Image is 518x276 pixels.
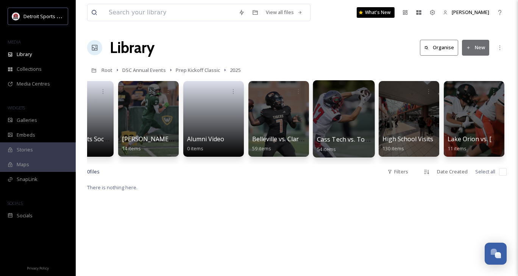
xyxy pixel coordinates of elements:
span: 54 items [317,145,336,152]
span: MEDIA [8,39,21,45]
a: Belleville vs. Clarkston59 items [252,136,315,152]
a: Organise [420,40,462,55]
span: 20 Moments Social Posts [57,135,128,143]
div: Date Created [433,164,471,179]
a: DSC Annual Events [122,65,166,75]
span: Embeds [17,131,35,139]
span: Maps [17,161,29,168]
a: Privacy Policy [27,263,49,272]
span: Collections [17,65,42,73]
a: 2025 [230,65,240,75]
a: Root [101,65,112,75]
span: Select all [475,168,495,175]
span: 11 items [448,145,467,152]
span: Alumni Video [187,135,224,143]
a: [PERSON_NAME] [439,5,493,20]
span: DSC Annual Events [122,67,166,73]
a: High School Visits130 items [382,136,433,152]
span: 0 items [187,145,203,152]
a: Prep Kickoff Classic [176,65,220,75]
div: Filters [384,164,412,179]
img: crop.webp [12,12,20,20]
a: What's New [357,7,395,18]
a: 20 Moments Social Posts [57,136,128,152]
span: 130 items [382,145,404,152]
span: Root [101,67,112,73]
span: Cass Tech vs. Toledo Central [317,135,400,143]
span: SOCIALS [8,200,23,206]
span: Detroit Sports Commission [23,12,84,20]
span: 59 items [252,145,271,152]
span: Media Centres [17,80,50,87]
span: [PERSON_NAME] Park vs. [GEOGRAPHIC_DATA] [122,135,256,143]
span: WIDGETS [8,105,25,111]
a: Alumni Video0 items [187,136,224,152]
span: There is nothing here. [87,184,137,191]
button: Organise [420,40,458,55]
span: Socials [17,212,33,219]
span: 0 file s [87,168,100,175]
a: Library [110,36,154,59]
input: Search your library [105,4,235,21]
span: Library [17,51,32,58]
span: 2025 [230,67,240,73]
span: 14 items [122,145,141,152]
span: SnapLink [17,176,37,183]
span: Prep Kickoff Classic [176,67,220,73]
span: Privacy Policy [27,266,49,271]
a: Cass Tech vs. Toledo Central54 items [317,136,400,153]
span: [PERSON_NAME] [452,9,489,16]
a: [PERSON_NAME] Park vs. [GEOGRAPHIC_DATA]14 items [122,136,256,152]
button: New [462,40,489,55]
button: Open Chat [485,243,507,265]
span: Stories [17,146,33,153]
span: High School Visits [382,135,433,143]
span: Belleville vs. Clarkston [252,135,315,143]
a: View all files [262,5,306,20]
span: Galleries [17,117,37,124]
